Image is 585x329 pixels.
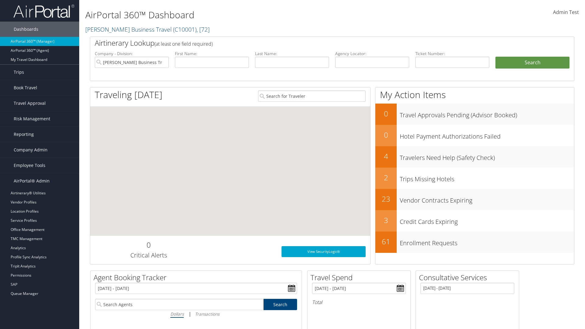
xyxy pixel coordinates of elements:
[255,51,329,57] label: Last Name:
[175,51,249,57] label: First Name:
[495,57,569,69] button: Search
[553,9,579,16] span: Admin Test
[95,38,529,48] h2: Airtinerary Lookup
[400,150,574,162] h3: Travelers Need Help (Safety Check)
[312,299,406,306] h6: Total
[375,146,574,168] a: 4Travelers Need Help (Safety Check)
[400,214,574,226] h3: Credit Cards Expiring
[95,51,169,57] label: Company - Division:
[14,80,37,95] span: Book Travel
[14,111,50,126] span: Risk Management
[282,246,366,257] a: View SecurityLogic®
[95,88,162,101] h1: Traveling [DATE]
[400,193,574,205] h3: Vendor Contracts Expiring
[14,96,46,111] span: Travel Approval
[85,9,414,21] h1: AirPortal 360™ Dashboard
[375,189,574,210] a: 23Vendor Contracts Expiring
[197,25,210,34] span: , [ 72 ]
[400,172,574,183] h3: Trips Missing Hotels
[173,25,197,34] span: ( C10001 )
[419,272,519,283] h2: Consultative Services
[375,172,397,183] h2: 2
[154,41,213,47] span: (at least one field required)
[375,168,574,189] a: 2Trips Missing Hotels
[375,210,574,232] a: 3Credit Cards Expiring
[553,3,579,22] a: Admin Test
[14,142,48,157] span: Company Admin
[375,215,397,225] h2: 3
[264,299,297,310] a: Search
[95,310,297,318] div: |
[335,51,409,57] label: Agency Locator:
[14,65,24,80] span: Trips
[375,236,397,247] h2: 61
[375,104,574,125] a: 0Travel Approvals Pending (Advisor Booked)
[375,194,397,204] h2: 23
[95,240,202,250] h2: 0
[400,236,574,247] h3: Enrollment Requests
[258,90,366,102] input: Search for Traveler
[400,108,574,119] h3: Travel Approvals Pending (Advisor Booked)
[195,311,219,317] i: Transactions
[170,311,184,317] i: Dollars
[14,127,34,142] span: Reporting
[375,232,574,253] a: 61Enrollment Requests
[400,129,574,141] h3: Hotel Payment Authorizations Failed
[415,51,489,57] label: Ticket Number:
[94,272,302,283] h2: Agent Booking Tracker
[13,4,74,18] img: airportal-logo.png
[14,158,45,173] span: Employee Tools
[375,88,574,101] h1: My Action Items
[14,22,38,37] span: Dashboards
[310,272,410,283] h2: Travel Spend
[85,25,210,34] a: [PERSON_NAME] Business Travel
[375,125,574,146] a: 0Hotel Payment Authorizations Failed
[95,299,263,310] input: Search Agents
[14,173,50,189] span: AirPortal® Admin
[375,130,397,140] h2: 0
[95,251,202,260] h3: Critical Alerts
[375,108,397,119] h2: 0
[375,151,397,161] h2: 4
